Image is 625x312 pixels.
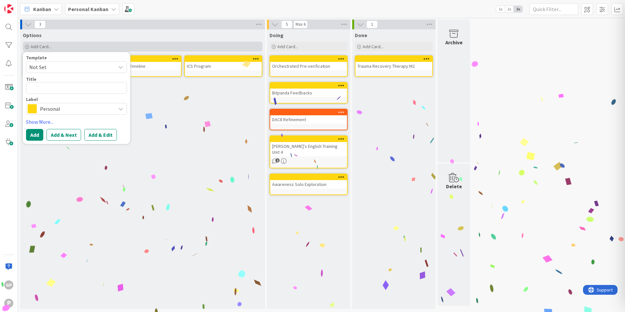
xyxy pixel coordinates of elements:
div: P [4,299,13,308]
div: Awareness Solo Exploration [270,174,347,189]
span: Not Set [29,63,111,71]
div: Moving Out Timeline [104,62,181,70]
div: Moving Out Timeline [104,56,181,70]
span: Options [23,32,42,38]
div: Orchestrated Pre-verification [270,62,347,70]
input: Quick Filter... [529,3,578,15]
div: DAC8 Refinement [270,109,347,124]
span: Kanban [33,5,51,13]
span: Support [14,1,30,9]
div: Archive [445,38,463,46]
label: Title [26,76,36,82]
a: Show More... [26,118,127,126]
div: Orchestrated Pre-verification [270,56,347,70]
div: [PERSON_NAME]'s English Training Unit 4 [270,142,347,156]
div: Bitpanda Feedbacks [270,83,347,97]
div: Bitpanda Feedbacks [270,89,347,97]
span: 1 [367,21,378,28]
span: 1 [275,158,280,163]
span: Label [26,97,38,102]
div: ICS Program [185,56,262,70]
b: Personal Kanban [68,6,108,12]
span: 1x [496,6,505,12]
div: Trauma Recovery Therapy M2 [355,62,432,70]
span: Done [355,32,367,38]
img: Visit kanbanzone.com [4,4,13,13]
div: Trauma Recovery Therapy M2 [355,56,432,70]
div: [PERSON_NAME]'s English Training Unit 4 [270,136,347,156]
span: Template [26,55,47,60]
span: 2x [505,6,514,12]
span: 3 [35,21,46,28]
button: Add [26,129,43,141]
div: Delete [446,182,462,190]
span: 3x [514,6,522,12]
span: Add Card... [277,44,298,50]
button: Add & Next [47,129,81,141]
span: Personal [40,104,112,113]
div: Max 6 [296,23,306,26]
span: Doing [270,32,284,38]
span: 5 [281,21,292,28]
span: Add Card... [31,44,51,50]
div: GP [4,280,13,290]
div: Awareness Solo Exploration [270,180,347,189]
span: Add Card... [363,44,383,50]
button: Add & Edit [84,129,117,141]
div: ICS Program [185,62,262,70]
div: DAC8 Refinement [270,115,347,124]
